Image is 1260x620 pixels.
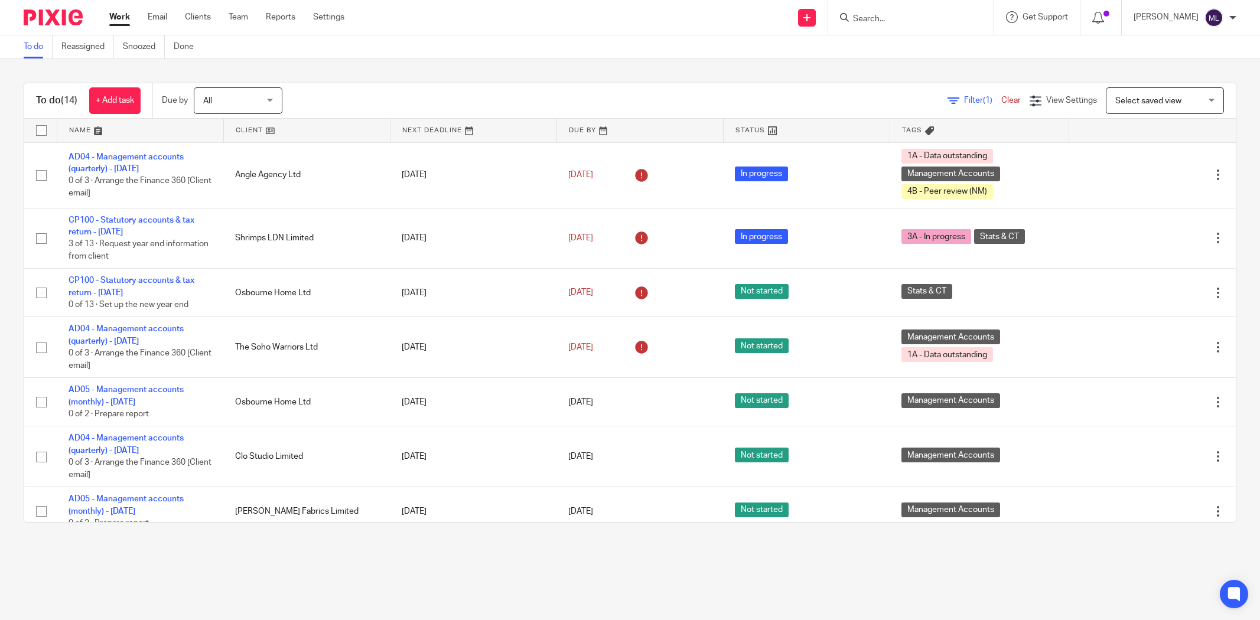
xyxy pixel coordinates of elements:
[1023,13,1068,21] span: Get Support
[390,142,556,208] td: [DATE]
[983,96,992,105] span: (1)
[174,35,203,58] a: Done
[735,502,789,517] span: Not started
[223,378,390,426] td: Osbourne Home Ltd
[1115,97,1181,105] span: Select saved view
[223,426,390,487] td: Clo Studio Limited
[223,142,390,208] td: Angle Agency Ltd
[69,434,184,454] a: AD04 - Management accounts (quarterly) - [DATE]
[735,448,789,462] span: Not started
[123,35,165,58] a: Snoozed
[36,94,77,107] h1: To do
[901,347,993,362] span: 1A - Data outstanding
[568,452,593,461] span: [DATE]
[568,343,593,351] span: [DATE]
[568,171,593,179] span: [DATE]
[390,426,556,487] td: [DATE]
[185,11,211,23] a: Clients
[901,184,993,199] span: 4B - Peer review (NM)
[735,393,789,408] span: Not started
[69,240,209,260] span: 3 of 13 · Request year end information from client
[735,229,788,244] span: In progress
[313,11,344,23] a: Settings
[901,393,1000,408] span: Management Accounts
[901,167,1000,181] span: Management Accounts
[901,284,952,299] span: Stats & CT
[902,127,922,133] span: Tags
[223,487,390,536] td: [PERSON_NAME] Fabrics Limited
[148,11,167,23] a: Email
[390,317,556,378] td: [DATE]
[390,208,556,269] td: [DATE]
[69,458,211,479] span: 0 of 3 · Arrange the Finance 360 [Client email]
[229,11,248,23] a: Team
[223,269,390,317] td: Osbourne Home Ltd
[69,325,184,345] a: AD04 - Management accounts (quarterly) - [DATE]
[735,338,789,353] span: Not started
[69,519,149,527] span: 0 of 2 · Prepare report
[223,317,390,378] td: The Soho Warriors Ltd
[568,398,593,406] span: [DATE]
[69,153,184,173] a: AD04 - Management accounts (quarterly) - [DATE]
[1134,11,1199,23] p: [PERSON_NAME]
[69,386,184,406] a: AD05 - Management accounts (monthly) - [DATE]
[69,177,211,198] span: 0 of 3 · Arrange the Finance 360 [Client email]
[568,289,593,297] span: [DATE]
[61,35,114,58] a: Reassigned
[568,234,593,242] span: [DATE]
[964,96,1001,105] span: Filter
[162,94,188,106] p: Due by
[901,149,993,164] span: 1A - Data outstanding
[69,301,188,309] span: 0 of 13 · Set up the new year end
[223,208,390,269] td: Shrimps LDN Limited
[974,229,1025,244] span: Stats & CT
[109,11,130,23] a: Work
[69,495,184,515] a: AD05 - Management accounts (monthly) - [DATE]
[390,378,556,426] td: [DATE]
[266,11,295,23] a: Reports
[1204,8,1223,27] img: svg%3E
[390,487,556,536] td: [DATE]
[390,269,556,317] td: [DATE]
[69,216,194,236] a: CP100 - Statutory accounts & tax return - [DATE]
[69,410,149,418] span: 0 of 2 · Prepare report
[735,284,789,299] span: Not started
[89,87,141,114] a: + Add task
[1001,96,1021,105] a: Clear
[901,448,1000,462] span: Management Accounts
[901,229,971,244] span: 3A - In progress
[24,35,53,58] a: To do
[852,14,958,25] input: Search
[568,507,593,515] span: [DATE]
[203,97,212,105] span: All
[901,329,1000,344] span: Management Accounts
[24,9,83,25] img: Pixie
[735,167,788,181] span: In progress
[69,276,194,296] a: CP100 - Statutory accounts & tax return - [DATE]
[1046,96,1097,105] span: View Settings
[61,96,77,105] span: (14)
[901,502,1000,517] span: Management Accounts
[69,349,211,370] span: 0 of 3 · Arrange the Finance 360 [Client email]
